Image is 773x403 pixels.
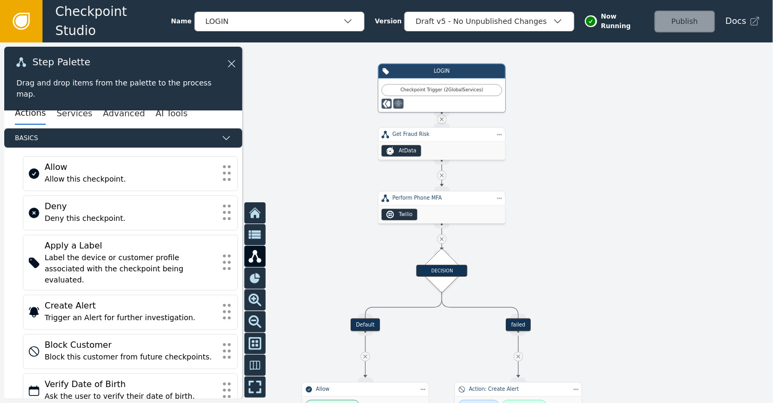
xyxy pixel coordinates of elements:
[45,239,216,252] div: Apply a Label
[55,2,171,40] span: Checkpoint Studio
[375,16,402,26] span: Version
[45,378,216,391] div: Verify Date of Birth
[399,211,413,218] div: Twilio
[393,194,491,202] div: Perform Phone MFA
[506,319,531,331] div: failed
[32,57,90,67] span: Step Palette
[171,16,192,26] span: Name
[726,15,760,28] a: Docs
[469,385,568,393] div: Action: Create Alert
[45,351,216,363] div: Block this customer from future checkpoints.
[56,102,92,125] button: Services
[393,67,491,75] div: LOGIN
[103,102,145,125] button: Advanced
[415,16,553,27] div: Draft v5 - No Unpublished Changes
[45,200,216,213] div: Deny
[45,312,216,323] div: Trigger an Alert for further investigation.
[16,78,230,100] div: Drag and drop items from the palette to the process map.
[45,161,216,174] div: Allow
[399,147,417,155] div: AtData
[351,319,380,331] div: Default
[15,133,217,143] span: Basics
[393,131,491,138] div: Get Fraud Risk
[417,265,468,277] div: DECISION
[45,299,216,312] div: Create Alert
[45,174,216,185] div: Allow this checkpoint.
[316,385,415,393] div: Allow
[156,102,188,125] button: AI Tools
[386,87,498,94] div: Checkpoint Trigger ( 2 Global Services )
[194,12,364,31] button: LOGIN
[45,252,216,286] div: Label the device or customer profile associated with the checkpoint being evaluated.
[45,339,216,351] div: Block Customer
[45,391,216,402] div: Ask the user to verify their date of birth.
[404,12,574,31] button: Draft v5 - No Unpublished Changes
[45,213,216,224] div: Deny this checkpoint.
[206,16,343,27] div: LOGIN
[15,102,46,125] button: Actions
[726,15,746,28] span: Docs
[601,12,647,31] span: Now Running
